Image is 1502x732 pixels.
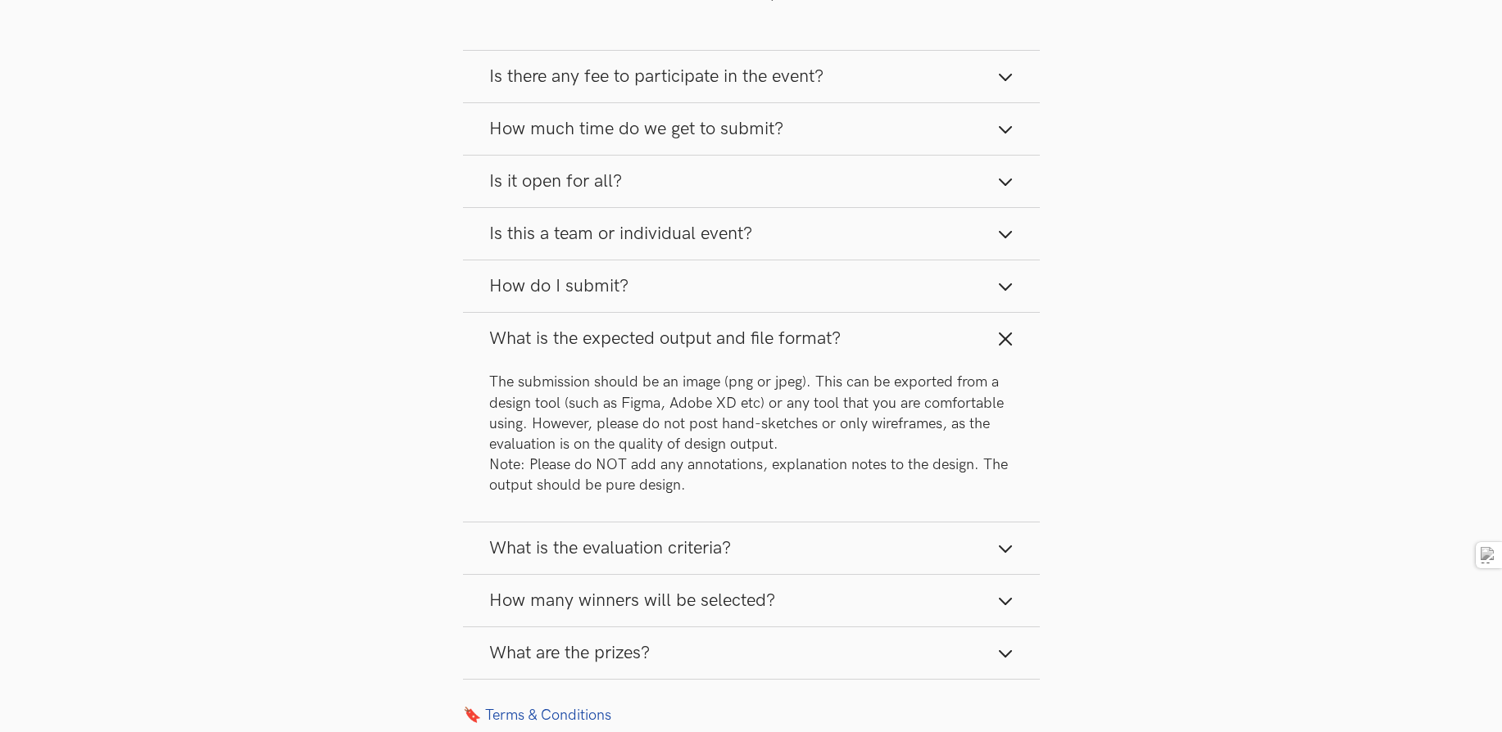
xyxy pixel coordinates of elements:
[489,372,1014,495] p: The submission should be an image (png or jpeg). This can be exported from a design tool (such as...
[463,706,1040,724] a: 🔖 Terms & Conditions
[489,642,650,664] span: What are the prizes?
[463,208,1040,260] button: Is this a team or individual event?
[489,118,783,140] span: How much time do we get to submit?
[463,522,1040,574] button: What is the evaluation criteria?
[489,66,824,88] span: Is there any fee to participate in the event?
[463,627,1040,679] button: What are the prizes?
[489,590,775,612] span: How many winners will be selected?
[489,223,752,245] span: Is this a team or individual event?
[463,364,1040,522] div: What is the expected output and file format?
[489,328,841,350] span: What is the expected output and file format?
[463,575,1040,626] button: How many winners will be selected?
[463,103,1040,155] button: How much time do we get to submit?
[489,275,628,297] span: How do I submit?
[489,170,622,192] span: Is it open for all?
[463,313,1040,364] button: What is the expected output and file format?
[463,156,1040,207] button: Is it open for all?
[463,260,1040,312] button: How do I submit?
[489,537,731,559] span: What is the evaluation criteria?
[463,51,1040,102] button: Is there any fee to participate in the event?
